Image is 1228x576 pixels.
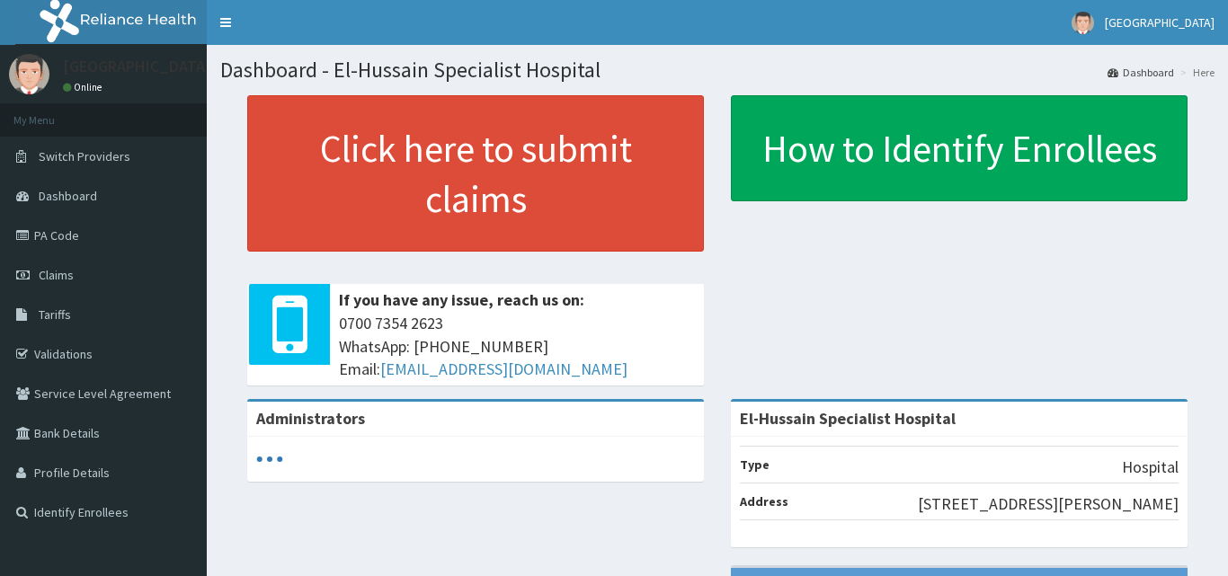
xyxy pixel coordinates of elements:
a: How to Identify Enrollees [731,95,1188,201]
b: Type [740,456,770,473]
img: User Image [1072,12,1094,34]
p: [STREET_ADDRESS][PERSON_NAME] [918,492,1179,516]
span: Tariffs [39,306,71,323]
b: Address [740,493,788,510]
strong: El-Hussain Specialist Hospital [740,408,956,429]
h1: Dashboard - El-Hussain Specialist Hospital [220,58,1215,82]
span: Switch Providers [39,148,130,164]
p: [GEOGRAPHIC_DATA] [63,58,211,75]
span: 0700 7354 2623 WhatsApp: [PHONE_NUMBER] Email: [339,312,695,381]
a: Click here to submit claims [247,95,704,252]
b: If you have any issue, reach us on: [339,289,584,310]
span: Dashboard [39,188,97,204]
span: Claims [39,267,74,283]
a: Dashboard [1108,65,1174,80]
b: Administrators [256,408,365,429]
svg: audio-loading [256,446,283,473]
a: [EMAIL_ADDRESS][DOMAIN_NAME] [380,359,627,379]
img: User Image [9,54,49,94]
a: Online [63,81,106,93]
p: Hospital [1122,456,1179,479]
span: [GEOGRAPHIC_DATA] [1105,14,1215,31]
li: Here [1176,65,1215,80]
